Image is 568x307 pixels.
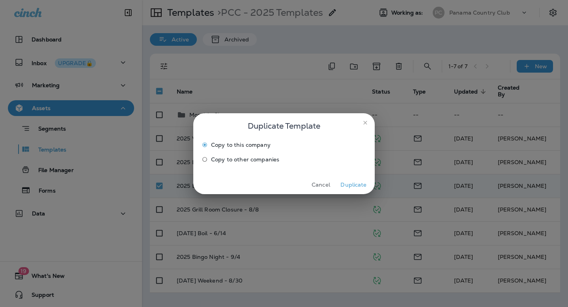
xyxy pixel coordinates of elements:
[211,156,279,163] span: Copy to other companies
[339,179,368,191] button: Duplicate
[306,179,336,191] button: Cancel
[359,116,372,129] button: close
[248,120,320,132] span: Duplicate Template
[211,142,271,148] span: Copy to this company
